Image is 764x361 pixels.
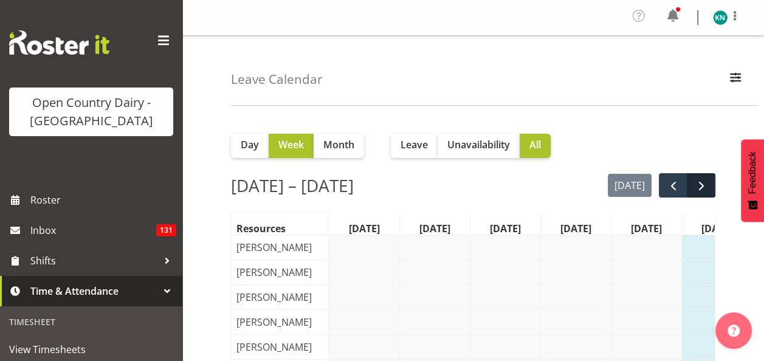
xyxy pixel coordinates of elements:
[231,72,323,86] h4: Leave Calendar
[323,137,354,152] span: Month
[747,151,758,194] span: Feedback
[487,221,523,236] span: [DATE]
[234,290,314,304] span: [PERSON_NAME]
[713,10,728,25] img: karl-nicole9851.jpg
[156,224,176,236] span: 131
[234,221,288,236] span: Resources
[391,134,438,158] button: Leave
[3,309,179,334] div: Timesheet
[30,252,158,270] span: Shifts
[699,221,735,236] span: [DATE]
[234,240,314,255] span: [PERSON_NAME]
[723,66,748,93] button: Filter Employees
[659,173,687,198] button: prev
[9,340,173,359] span: View Timesheets
[438,134,520,158] button: Unavailability
[241,137,259,152] span: Day
[231,134,269,158] button: Day
[529,137,541,152] span: All
[30,191,176,209] span: Roster
[269,134,314,158] button: Week
[278,137,304,152] span: Week
[30,282,158,300] span: Time & Attendance
[628,221,664,236] span: [DATE]
[417,221,453,236] span: [DATE]
[231,173,354,198] h2: [DATE] – [DATE]
[21,94,161,130] div: Open Country Dairy - [GEOGRAPHIC_DATA]
[687,173,715,198] button: next
[558,221,594,236] span: [DATE]
[234,340,314,354] span: [PERSON_NAME]
[346,221,382,236] span: [DATE]
[314,134,364,158] button: Month
[520,134,551,158] button: All
[234,265,314,280] span: [PERSON_NAME]
[30,221,156,239] span: Inbox
[9,30,109,55] img: Rosterit website logo
[728,325,740,337] img: help-xxl-2.png
[741,139,764,222] button: Feedback - Show survey
[608,174,652,198] button: [DATE]
[234,315,314,329] span: [PERSON_NAME]
[401,137,428,152] span: Leave
[447,137,510,152] span: Unavailability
